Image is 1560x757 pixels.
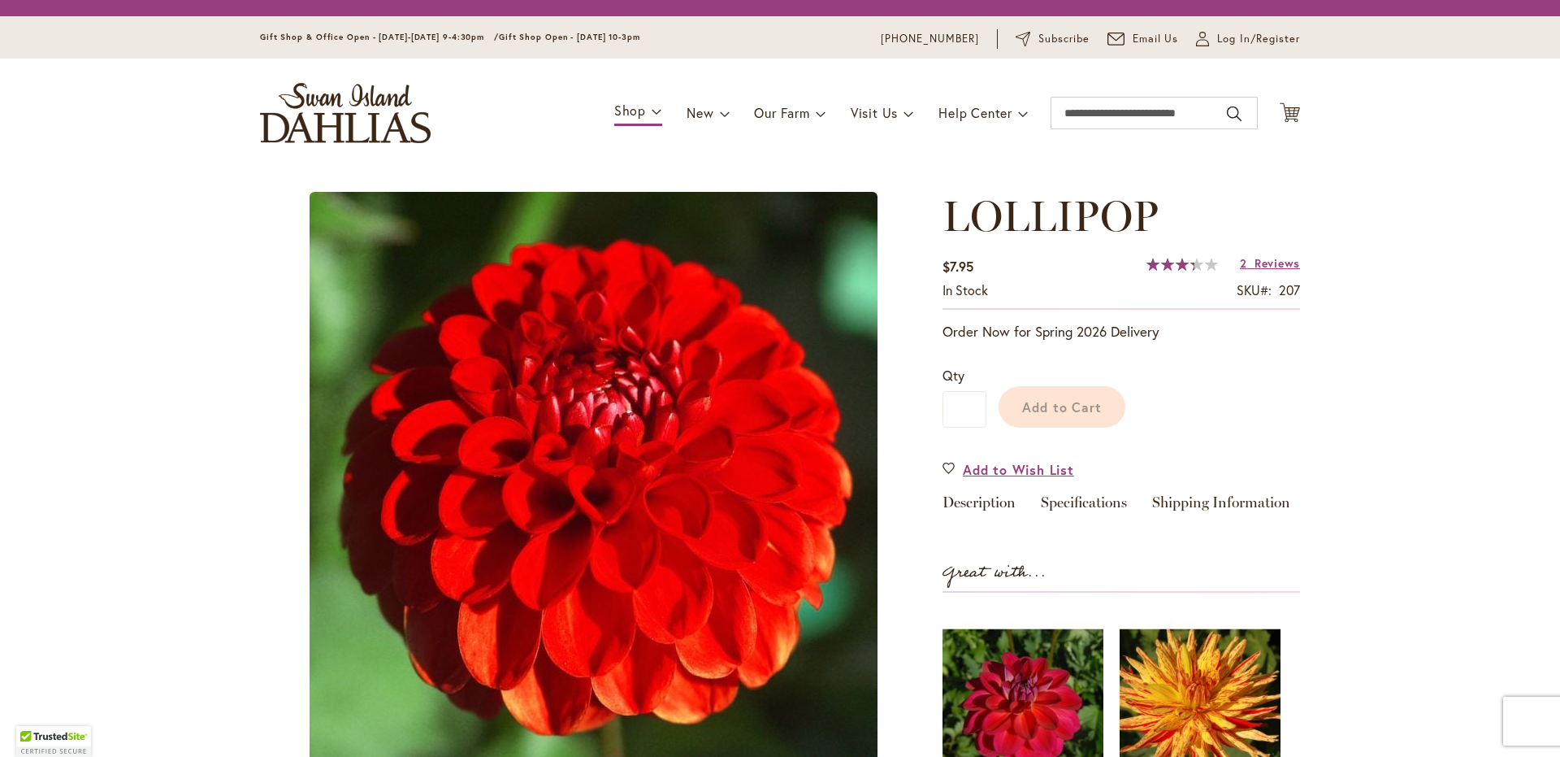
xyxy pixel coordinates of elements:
div: 207 [1279,281,1300,300]
a: Subscribe [1016,31,1090,47]
a: Specifications [1041,495,1127,519]
span: Gift Shop & Office Open - [DATE]-[DATE] 9-4:30pm / [260,32,499,42]
a: Log In/Register [1196,31,1300,47]
a: [PHONE_NUMBER] [881,31,979,47]
div: 67% [1146,258,1218,271]
span: Add to Wish List [963,460,1074,479]
span: LOLLIPOP [942,190,1159,241]
span: In stock [942,281,988,298]
p: Order Now for Spring 2026 Delivery [942,322,1300,342]
iframe: Launch Accessibility Center [12,699,58,745]
span: Qty [942,367,964,384]
a: Email Us [1107,31,1179,47]
button: Search [1227,101,1241,127]
div: Availability [942,281,988,300]
span: Visit Us [851,104,898,121]
div: Detailed Product Info [942,495,1300,519]
a: Add to Wish List [942,460,1074,479]
strong: Great with... [942,559,1046,586]
span: Log In/Register [1217,31,1300,47]
a: Description [942,495,1016,519]
strong: SKU [1237,281,1272,298]
span: 2 [1240,255,1247,271]
span: Email Us [1133,31,1179,47]
a: Shipping Information [1152,495,1290,519]
span: Subscribe [1038,31,1090,47]
a: 2 Reviews [1240,255,1300,271]
span: New [687,104,713,121]
a: store logo [260,83,431,143]
span: Our Farm [754,104,809,121]
span: Gift Shop Open - [DATE] 10-3pm [499,32,640,42]
span: $7.95 [942,258,973,275]
span: Shop [614,102,646,119]
span: Reviews [1254,255,1300,271]
span: Help Center [938,104,1012,121]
